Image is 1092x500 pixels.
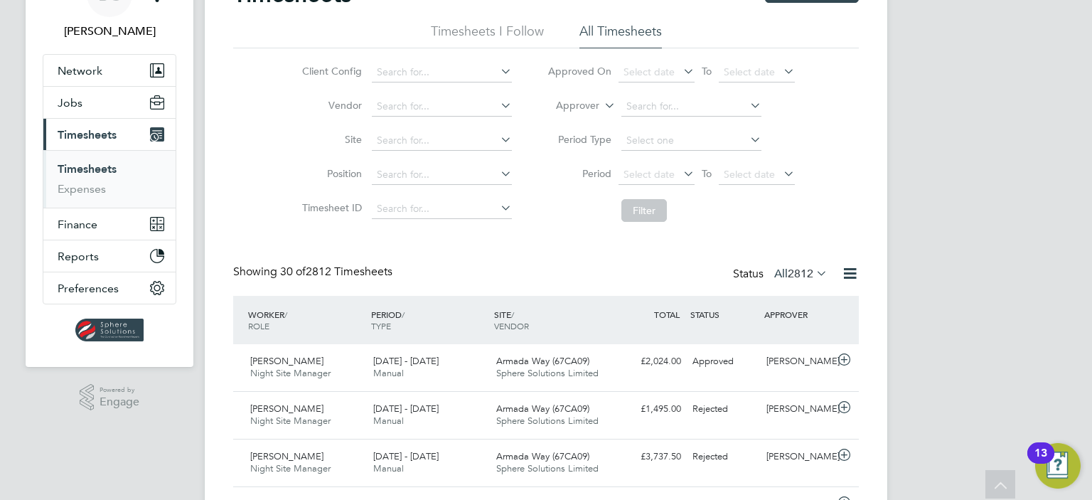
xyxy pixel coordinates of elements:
[613,350,687,373] div: £2,024.00
[280,265,306,279] span: 30 of
[654,309,680,320] span: TOTAL
[788,267,813,281] span: 2812
[58,282,119,295] span: Preferences
[687,398,761,421] div: Rejected
[248,320,269,331] span: ROLE
[43,240,176,272] button: Reports
[774,267,828,281] label: All
[494,320,529,331] span: VENDOR
[100,396,139,408] span: Engage
[761,398,835,421] div: [PERSON_NAME]
[75,319,144,341] img: spheresolutions-logo-retina.png
[687,302,761,327] div: STATUS
[761,350,835,373] div: [PERSON_NAME]
[372,199,512,219] input: Search for...
[43,208,176,240] button: Finance
[250,367,331,379] span: Night Site Manager
[373,415,404,427] span: Manual
[250,415,331,427] span: Night Site Manager
[496,367,599,379] span: Sphere Solutions Limited
[80,384,140,411] a: Powered byEngage
[373,462,404,474] span: Manual
[58,182,106,196] a: Expenses
[373,355,439,367] span: [DATE] - [DATE]
[372,131,512,151] input: Search for...
[687,445,761,469] div: Rejected
[547,167,611,180] label: Period
[250,462,331,474] span: Night Site Manager
[372,165,512,185] input: Search for...
[733,265,830,284] div: Status
[402,309,405,320] span: /
[298,65,362,78] label: Client Config
[697,62,716,80] span: To
[496,355,589,367] span: Armada Way (67CA09)
[284,309,287,320] span: /
[371,320,391,331] span: TYPE
[491,302,614,339] div: SITE
[613,445,687,469] div: £3,737.50
[298,167,362,180] label: Position
[58,128,117,142] span: Timesheets
[613,398,687,421] div: £1,495.00
[43,272,176,304] button: Preferences
[298,133,362,146] label: Site
[687,350,761,373] div: Approved
[58,250,99,263] span: Reports
[579,23,662,48] li: All Timesheets
[58,162,117,176] a: Timesheets
[373,403,439,415] span: [DATE] - [DATE]
[58,64,102,78] span: Network
[233,265,395,280] div: Showing
[621,199,667,222] button: Filter
[511,309,514,320] span: /
[43,119,176,150] button: Timesheets
[245,302,368,339] div: WORKER
[1034,453,1047,472] div: 13
[496,462,599,474] span: Sphere Solutions Limited
[724,65,775,78] span: Select date
[547,133,611,146] label: Period Type
[43,23,176,40] span: Briony Carr
[58,96,82,110] span: Jobs
[496,403,589,415] span: Armada Way (67CA09)
[43,319,176,341] a: Go to home page
[535,99,599,113] label: Approver
[621,131,761,151] input: Select one
[280,265,392,279] span: 2812 Timesheets
[373,367,404,379] span: Manual
[623,168,675,181] span: Select date
[43,150,176,208] div: Timesheets
[547,65,611,78] label: Approved On
[43,55,176,86] button: Network
[58,218,97,231] span: Finance
[298,99,362,112] label: Vendor
[250,355,323,367] span: [PERSON_NAME]
[496,450,589,462] span: Armada Way (67CA09)
[43,87,176,118] button: Jobs
[623,65,675,78] span: Select date
[1035,443,1081,489] button: Open Resource Center, 13 new notifications
[250,450,323,462] span: [PERSON_NAME]
[100,384,139,396] span: Powered by
[697,164,716,183] span: To
[724,168,775,181] span: Select date
[368,302,491,339] div: PERIOD
[298,201,362,214] label: Timesheet ID
[250,403,323,415] span: [PERSON_NAME]
[496,415,599,427] span: Sphere Solutions Limited
[761,302,835,327] div: APPROVER
[373,450,439,462] span: [DATE] - [DATE]
[761,445,835,469] div: [PERSON_NAME]
[372,63,512,83] input: Search for...
[431,23,544,48] li: Timesheets I Follow
[372,97,512,117] input: Search for...
[621,97,761,117] input: Search for...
